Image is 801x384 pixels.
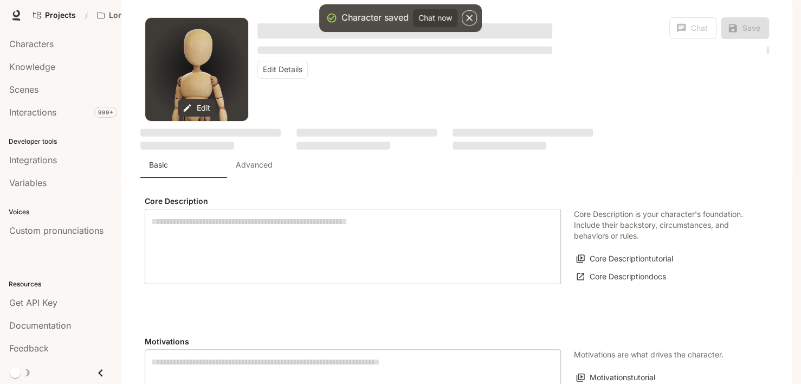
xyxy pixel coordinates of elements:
[257,17,552,43] button: Open character details dialog
[145,18,248,121] div: Avatar image
[257,43,552,56] button: Open character details dialog
[81,10,92,21] div: /
[149,159,168,170] p: Basic
[574,349,724,360] p: Motivations are what drives the character.
[236,159,273,170] p: Advanced
[413,9,457,27] button: Chat now
[257,61,308,79] button: Edit Details
[145,196,561,207] h4: Core Description
[145,336,561,347] h4: Motivations
[145,18,248,121] button: Open character avatar dialog
[574,250,676,268] button: Core Descriptiontutorial
[109,11,151,20] p: Longbourn
[574,209,756,241] p: Core Description is your character's foundation. Include their backstory, circumstances, and beha...
[178,99,216,117] button: Edit
[45,11,76,20] span: Projects
[92,4,167,26] button: Open workspace menu
[341,11,409,24] div: Character saved
[145,209,561,284] div: label
[28,4,81,26] a: Go to projects
[574,268,669,286] a: Core Descriptiondocs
